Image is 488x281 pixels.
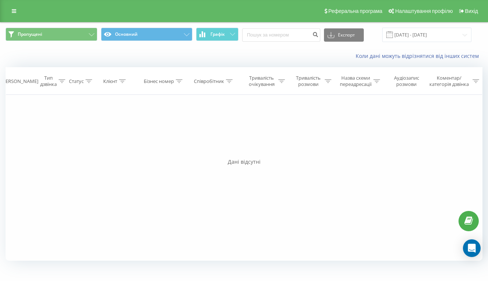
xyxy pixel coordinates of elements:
[69,78,84,84] div: Статус
[293,75,323,87] div: Тривалість розмови
[18,31,42,37] span: Пропущені
[194,78,224,84] div: Співробітник
[1,78,38,84] div: [PERSON_NAME]
[324,28,364,42] button: Експорт
[465,8,478,14] span: Вихід
[101,28,193,41] button: Основний
[210,32,225,37] span: Графік
[340,75,372,87] div: Назва схеми переадресації
[247,75,276,87] div: Тривалість очікування
[144,78,174,84] div: Бізнес номер
[388,75,425,87] div: Аудіозапис розмови
[395,8,453,14] span: Налаштування профілю
[103,78,117,84] div: Клієнт
[328,8,383,14] span: Реферальна програма
[356,52,482,59] a: Коли дані можуть відрізнятися вiд інших систем
[428,75,471,87] div: Коментар/категорія дзвінка
[242,28,320,42] input: Пошук за номером
[463,239,481,257] div: Open Intercom Messenger
[6,28,97,41] button: Пропущені
[196,28,238,41] button: Графік
[6,158,482,166] div: Дані відсутні
[40,75,57,87] div: Тип дзвінка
